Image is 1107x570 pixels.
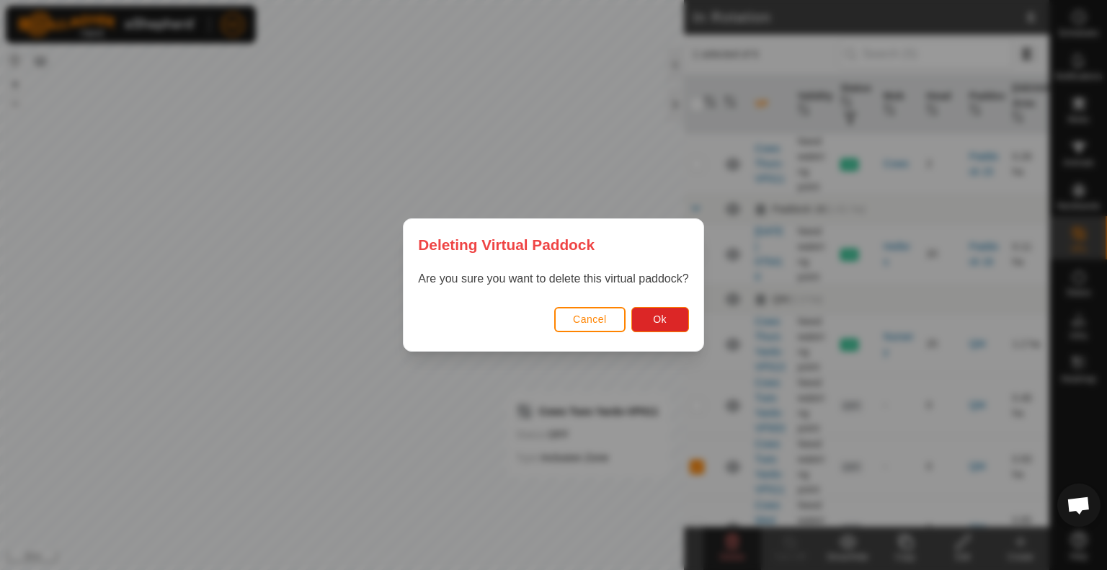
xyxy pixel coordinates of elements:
[1057,484,1101,527] a: Open chat
[418,233,595,256] span: Deleting Virtual Paddock
[653,313,667,325] span: Ok
[573,313,607,325] span: Cancel
[631,307,689,332] button: Ok
[554,307,626,332] button: Cancel
[418,270,688,288] p: Are you sure you want to delete this virtual paddock?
